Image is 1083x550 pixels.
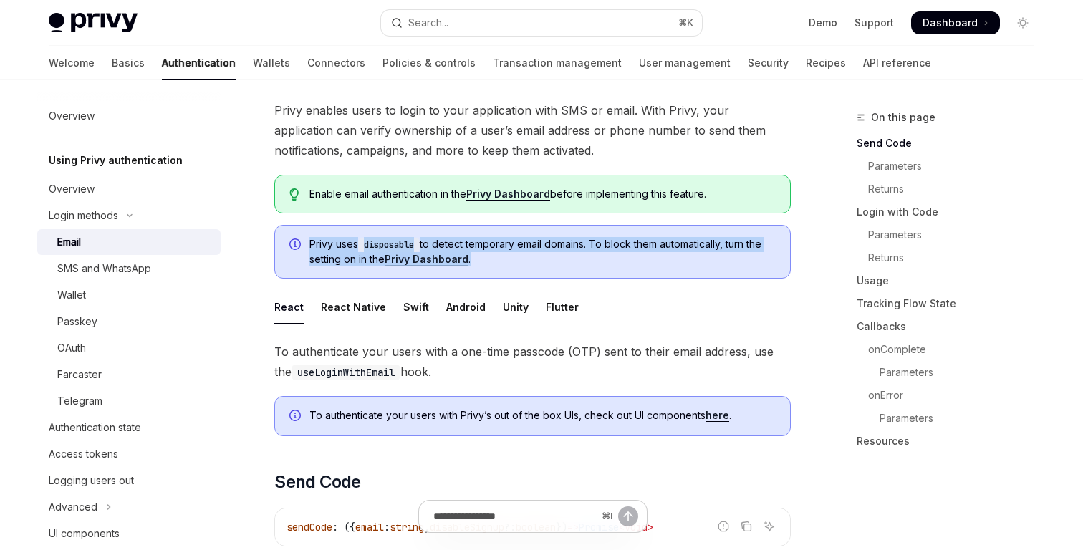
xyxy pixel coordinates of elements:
code: disposable [358,238,420,252]
a: Recipes [806,46,846,80]
input: Ask a question... [433,501,596,532]
a: onError [857,384,1046,407]
a: Demo [809,16,837,30]
a: Callbacks [857,315,1046,338]
a: Logging users out [37,468,221,493]
div: React Native [321,290,386,324]
a: Send Code [857,132,1046,155]
a: Passkey [37,309,221,334]
a: onComplete [857,338,1046,361]
div: UI components [49,525,120,542]
a: Telegram [37,388,221,414]
a: Wallet [37,282,221,308]
a: Email [37,229,221,255]
code: useLoginWithEmail [292,365,400,380]
span: On this page [871,109,935,126]
div: Authentication state [49,419,141,436]
h5: Using Privy authentication [49,152,183,169]
span: To authenticate your users with a one-time passcode (OTP) sent to their email address, use the hook. [274,342,791,382]
button: Send message [618,506,638,526]
div: OAuth [57,339,86,357]
div: Search... [408,14,448,32]
span: To authenticate your users with Privy’s out of the box UIs, check out UI components . [309,408,776,423]
a: Dashboard [911,11,1000,34]
div: Overview [49,107,95,125]
button: Toggle Login methods section [37,203,221,228]
div: Flutter [546,290,579,324]
div: Logging users out [49,472,134,489]
span: Send Code [274,471,361,493]
a: Privy Dashboard [466,188,550,201]
a: here [706,409,729,422]
div: Passkey [57,313,97,330]
a: Farcaster [37,362,221,387]
div: React [274,290,304,324]
a: Wallets [253,46,290,80]
div: Telegram [57,392,102,410]
a: Support [855,16,894,30]
a: disposable [358,238,420,250]
span: Privy uses to detect temporary email domains. To block them automatically, turn the setting on in... [309,237,776,266]
a: Access tokens [37,441,221,467]
div: Login methods [49,207,118,224]
a: Privy Dashboard [385,253,468,266]
div: Swift [403,290,429,324]
a: Basics [112,46,145,80]
a: SMS and WhatsApp [37,256,221,281]
span: ⌘ K [678,17,693,29]
svg: Info [289,238,304,253]
img: light logo [49,13,138,33]
a: UI components [37,521,221,546]
div: Advanced [49,498,97,516]
div: Overview [49,180,95,198]
a: Security [748,46,789,80]
a: API reference [863,46,931,80]
a: User management [639,46,731,80]
div: Farcaster [57,366,102,383]
a: Policies & controls [382,46,476,80]
button: Open search [381,10,702,36]
button: Toggle Advanced section [37,494,221,520]
div: Wallet [57,286,86,304]
div: Android [446,290,486,324]
a: Usage [857,269,1046,292]
a: Transaction management [493,46,622,80]
a: Parameters [857,223,1046,246]
a: Returns [857,246,1046,269]
svg: Info [289,410,304,424]
a: OAuth [37,335,221,361]
span: Dashboard [923,16,978,30]
a: Overview [37,103,221,129]
a: Authentication state [37,415,221,440]
div: Email [57,233,81,251]
a: Tracking Flow State [857,292,1046,315]
button: Toggle dark mode [1011,11,1034,34]
a: Authentication [162,46,236,80]
a: Login with Code [857,201,1046,223]
a: Welcome [49,46,95,80]
a: Resources [857,430,1046,453]
span: Privy enables users to login to your application with SMS or email. With Privy, your application ... [274,100,791,160]
span: Enable email authentication in the before implementing this feature. [309,187,776,201]
a: Overview [37,176,221,202]
a: Parameters [857,361,1046,384]
a: Connectors [307,46,365,80]
div: Unity [503,290,529,324]
div: SMS and WhatsApp [57,260,151,277]
a: Parameters [857,155,1046,178]
a: Parameters [857,407,1046,430]
a: Returns [857,178,1046,201]
svg: Tip [289,188,299,201]
div: Access tokens [49,445,118,463]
